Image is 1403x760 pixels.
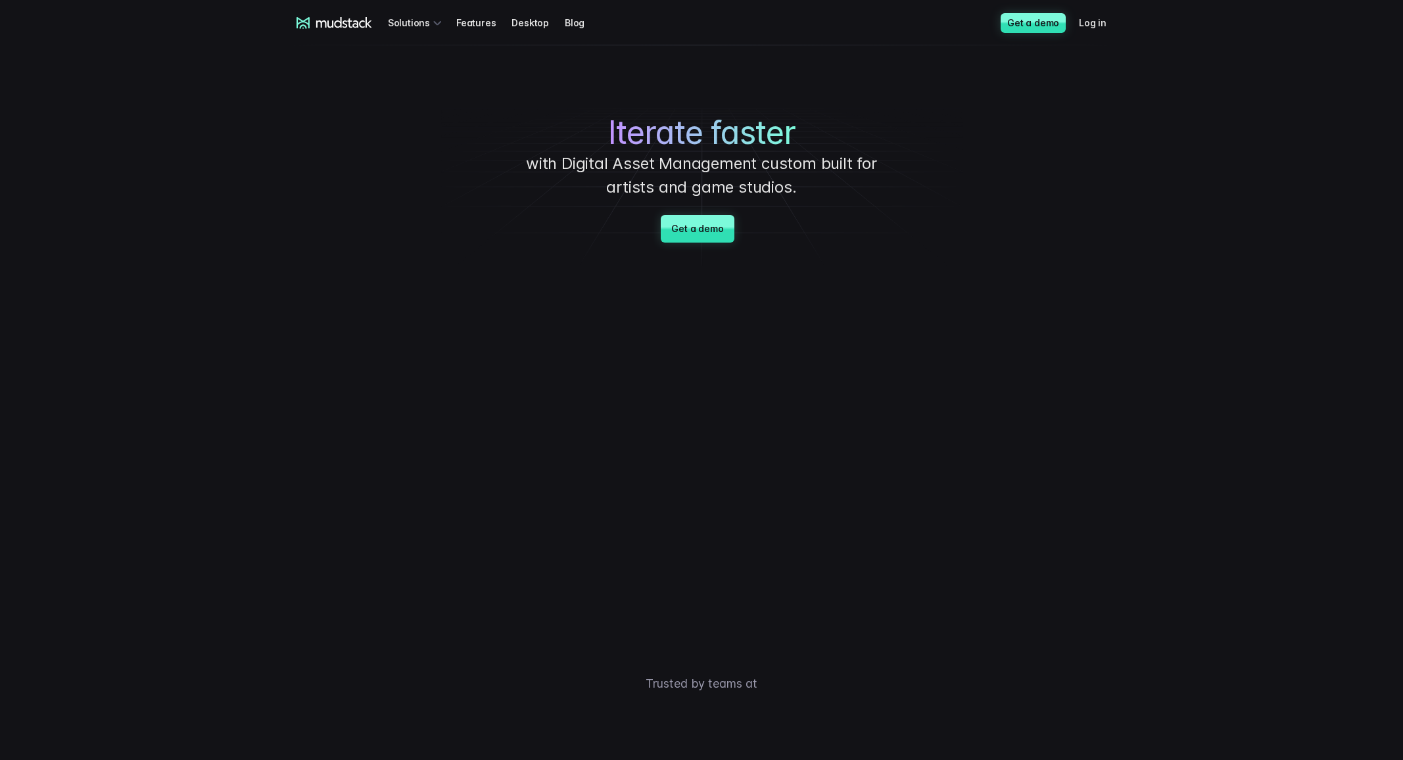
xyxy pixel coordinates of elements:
p: Trusted by teams at [241,675,1162,692]
a: Get a demo [661,215,734,243]
a: Blog [565,11,600,35]
span: Iterate faster [608,114,796,152]
p: with Digital Asset Management custom built for artists and game studios. [504,152,899,199]
a: mudstack logo [297,17,372,29]
a: Desktop [511,11,565,35]
a: Get a demo [1001,13,1066,33]
a: Log in [1079,11,1122,35]
div: Solutions [388,11,446,35]
a: Features [456,11,511,35]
